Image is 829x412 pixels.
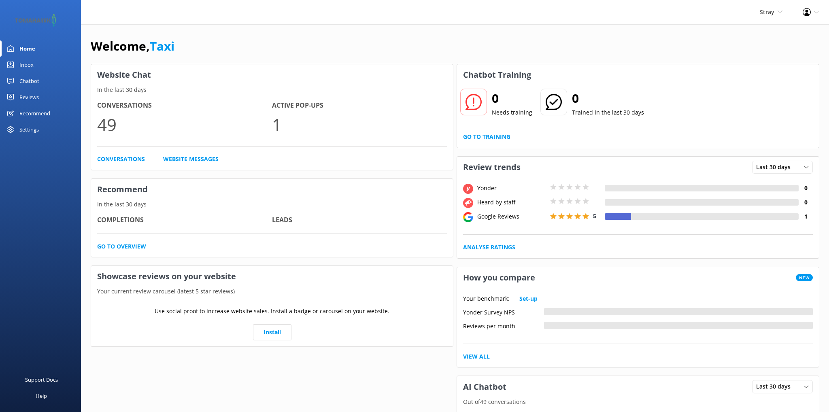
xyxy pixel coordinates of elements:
h4: Active Pop-ups [272,100,447,111]
div: Recommend [19,105,50,121]
div: Home [19,40,35,57]
h4: 0 [799,184,813,193]
a: View All [463,352,490,361]
p: In the last 30 days [91,200,453,209]
div: Inbox [19,57,34,73]
div: Reviews per month [463,322,544,329]
a: Website Messages [163,155,219,164]
h3: Recommend [91,179,453,200]
div: Help [36,388,47,404]
a: Go to overview [97,242,146,251]
a: Analyse Ratings [463,243,515,252]
div: Reviews [19,89,39,105]
a: Go to Training [463,132,510,141]
p: Out of 49 conversations [457,397,819,406]
h3: Review trends [457,157,527,178]
div: Yonder Survey NPS [463,308,544,315]
p: Trained in the last 30 days [572,108,644,117]
span: 5 [593,212,596,220]
p: Your benchmark: [463,294,510,303]
span: Stray [760,8,774,16]
h3: How you compare [457,267,541,288]
div: Heard by staff [475,198,548,207]
a: Install [253,324,291,340]
span: New [796,274,813,281]
div: Support Docs [25,372,58,388]
p: 1 [272,111,447,138]
div: Chatbot [19,73,39,89]
a: Conversations [97,155,145,164]
span: Last 30 days [756,382,795,391]
h2: 0 [572,89,644,108]
p: Needs training [492,108,532,117]
span: Last 30 days [756,163,795,172]
h4: 1 [799,212,813,221]
p: 49 [97,111,272,138]
a: Set-up [519,294,538,303]
h4: Conversations [97,100,272,111]
img: 2-1647550015.png [12,14,59,27]
h4: Leads [272,215,447,225]
p: Use social proof to increase website sales. Install a badge or carousel on your website. [155,307,389,316]
h3: Chatbot Training [457,64,537,85]
h4: Completions [97,215,272,225]
div: Yonder [475,184,548,193]
h3: AI Chatbot [457,376,512,397]
div: Google Reviews [475,212,548,221]
h4: 0 [799,198,813,207]
h3: Website Chat [91,64,453,85]
div: Settings [19,121,39,138]
h2: 0 [492,89,532,108]
p: In the last 30 days [91,85,453,94]
p: Your current review carousel (latest 5 star reviews) [91,287,453,296]
a: Taxi [150,38,174,54]
h1: Welcome, [91,36,174,56]
h3: Showcase reviews on your website [91,266,453,287]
